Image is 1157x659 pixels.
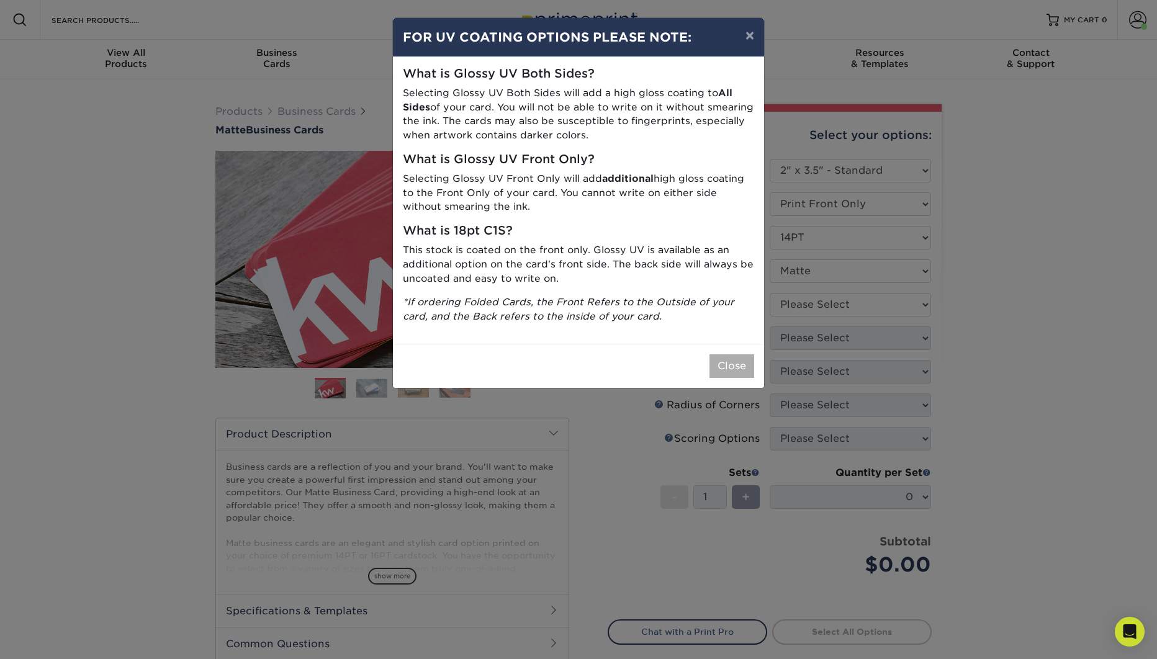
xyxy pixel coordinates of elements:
p: Selecting Glossy UV Front Only will add high gloss coating to the Front Only of your card. You ca... [403,172,754,214]
h5: What is Glossy UV Front Only? [403,153,754,167]
p: This stock is coated on the front only. Glossy UV is available as an additional option on the car... [403,243,754,285]
h5: What is 18pt C1S? [403,224,754,238]
h4: FOR UV COATING OPTIONS PLEASE NOTE: [403,28,754,47]
div: Open Intercom Messenger [1115,617,1145,647]
button: Close [709,354,754,378]
strong: additional [602,173,654,184]
i: *If ordering Folded Cards, the Front Refers to the Outside of your card, and the Back refers to t... [403,296,734,322]
button: × [736,18,764,53]
h5: What is Glossy UV Both Sides? [403,67,754,81]
strong: All Sides [403,87,732,113]
p: Selecting Glossy UV Both Sides will add a high gloss coating to of your card. You will not be abl... [403,86,754,143]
